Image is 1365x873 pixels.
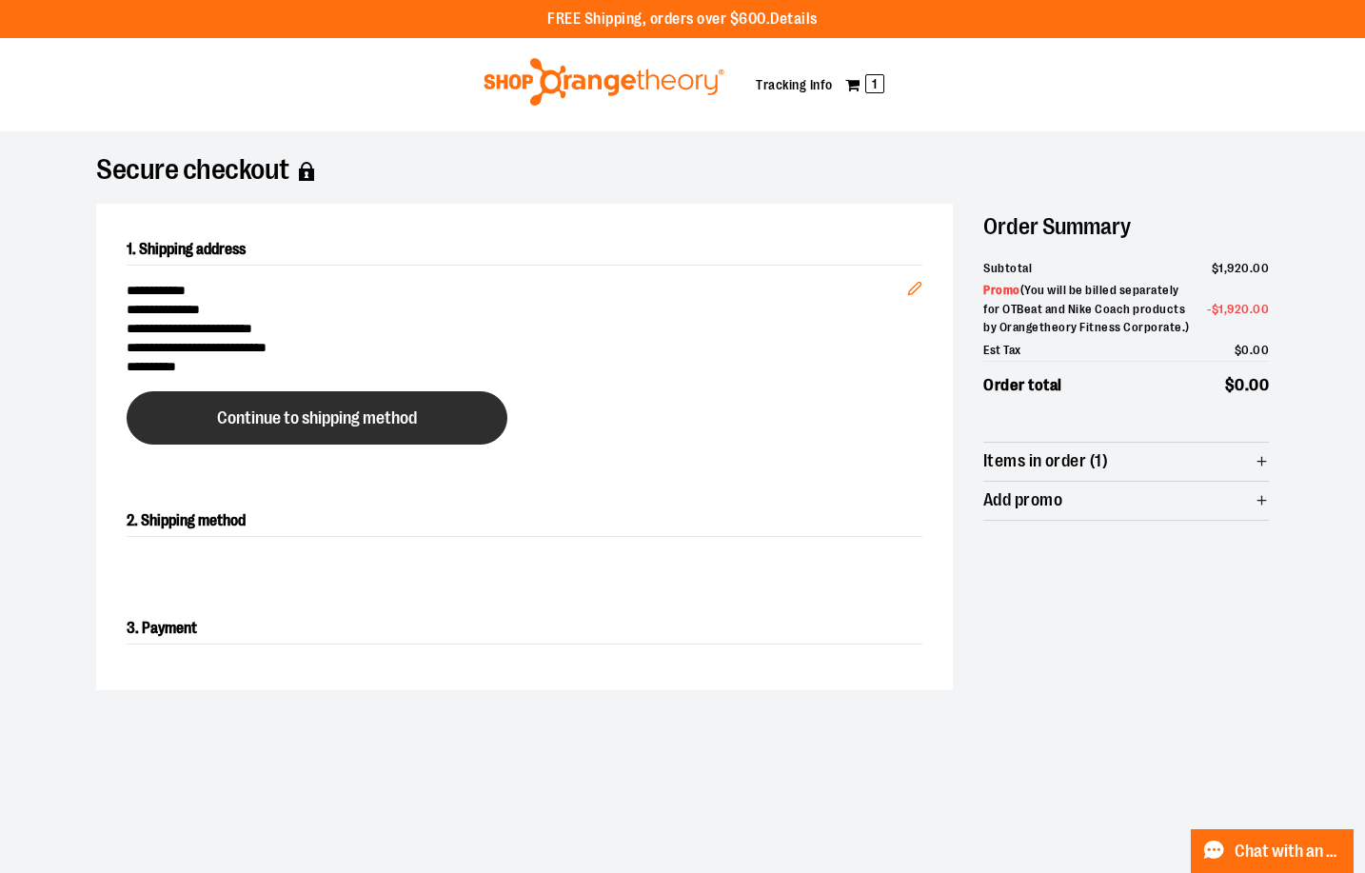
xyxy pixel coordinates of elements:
span: $ [1235,343,1242,357]
a: Details [770,10,818,28]
span: Items in order (1) [983,452,1108,470]
span: Promo [983,283,1020,297]
span: Order total [983,373,1062,398]
span: 1 [1218,302,1224,316]
span: 1 [865,74,884,93]
button: Continue to shipping method [127,391,507,445]
span: 0 [1241,343,1250,357]
span: 00 [1253,343,1269,357]
span: Chat with an Expert [1235,843,1342,861]
span: 1 [1218,261,1224,275]
span: . [1250,302,1254,316]
span: ( You will be billed separately for OTBeat and Nike Coach products by Orangetheory Fitness Corpor... [983,283,1190,334]
p: FREE Shipping, orders over $600. [547,9,818,30]
button: Add promo [983,482,1269,520]
span: 920 [1227,261,1250,275]
span: $ [1212,302,1219,316]
h2: 2. Shipping method [127,506,922,537]
button: Items in order (1) [983,443,1269,481]
button: Chat with an Expert [1191,829,1355,873]
h2: 1. Shipping address [127,234,922,266]
span: , [1224,261,1228,275]
span: 0 [1235,376,1245,394]
span: 920 [1227,302,1250,316]
a: Tracking Info [756,77,833,92]
button: Edit [892,250,938,317]
h1: Secure checkout [96,162,1269,181]
span: Add promo [983,491,1062,509]
span: Continue to shipping method [217,409,417,427]
span: $ [1212,261,1219,275]
span: - [1207,300,1269,319]
h2: Order Summary [983,204,1269,249]
span: . [1245,376,1250,394]
span: 00 [1249,376,1269,394]
span: Est Tax [983,341,1021,360]
h2: 3. Payment [127,613,922,645]
span: 00 [1253,302,1269,316]
span: 00 [1253,261,1269,275]
img: Shop Orangetheory [481,58,727,106]
span: . [1250,261,1254,275]
span: . [1250,343,1254,357]
span: , [1224,302,1228,316]
span: Subtotal [983,259,1032,278]
span: $ [1225,376,1236,394]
